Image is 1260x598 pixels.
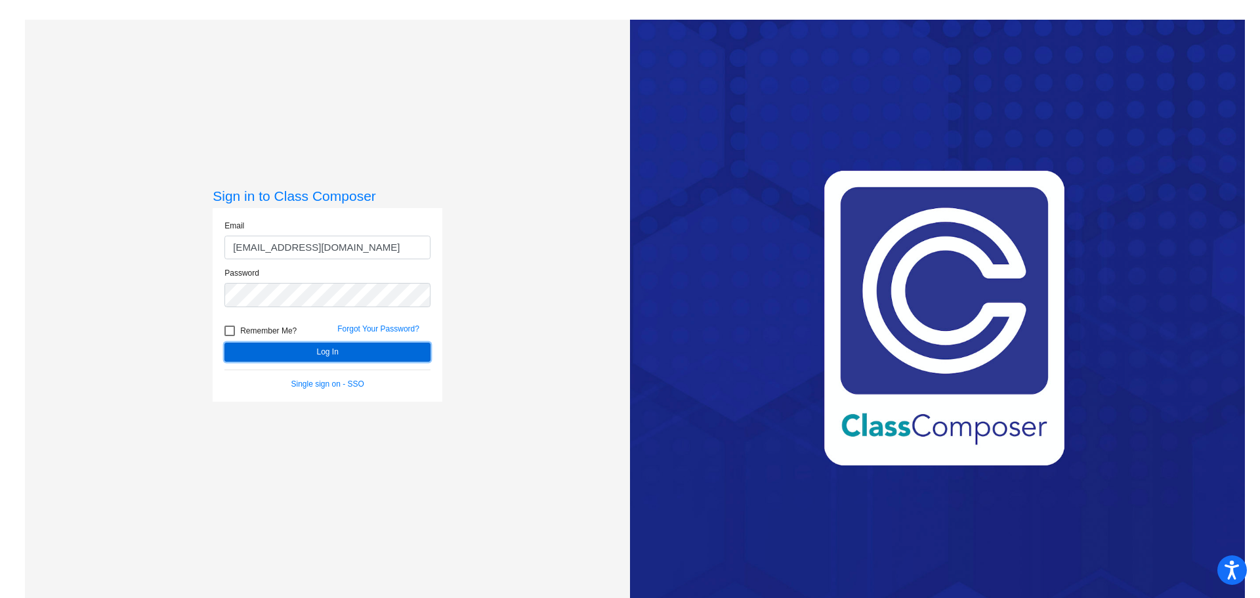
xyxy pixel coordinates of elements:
[213,188,442,204] h3: Sign in to Class Composer
[337,324,419,333] a: Forgot Your Password?
[224,220,244,232] label: Email
[224,343,430,362] button: Log In
[240,323,297,339] span: Remember Me?
[224,267,259,279] label: Password
[291,379,364,389] a: Single sign on - SSO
